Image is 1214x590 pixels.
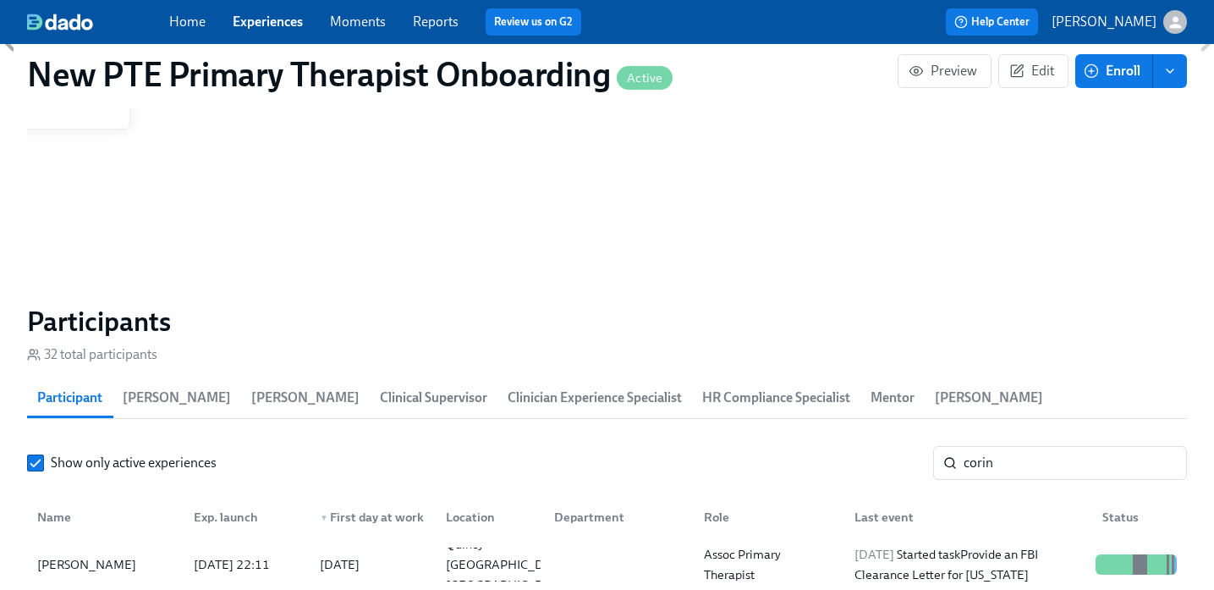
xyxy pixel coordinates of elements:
div: Exp. launch [180,500,306,534]
div: Last event [841,500,1089,534]
span: Active [617,72,673,85]
span: [PERSON_NAME] [251,386,360,410]
span: Clinician Experience Specialist [508,386,682,410]
input: Search by name [964,446,1187,480]
div: Exp. launch [187,507,306,527]
p: [PERSON_NAME] [1052,13,1156,31]
a: Home [169,14,206,30]
div: Name [30,507,180,527]
span: ▼ [320,514,328,522]
div: ▼First day at work [306,500,432,534]
button: Review us on G2 [486,8,581,36]
div: Status [1096,507,1184,527]
span: Mentor [871,386,915,410]
span: Participant [37,386,102,410]
div: Started task Provide an FBI Clearance Letter for [US_STATE] [848,544,1089,585]
button: enroll [1153,54,1187,88]
button: Edit [998,54,1068,88]
a: Reports [413,14,459,30]
div: Location [439,507,541,527]
div: Assoc Primary Therapist [697,544,840,585]
div: Department [541,500,690,534]
button: Preview [898,54,992,88]
div: Name [30,500,180,534]
button: [PERSON_NAME] [1052,10,1187,34]
a: Experiences [233,14,303,30]
div: Department [547,507,690,527]
a: Moments [330,14,386,30]
a: Review us on G2 [494,14,573,30]
span: [DATE] [854,547,894,562]
a: dado [27,14,169,30]
div: 32 total participants [27,345,157,364]
img: dado [27,14,93,30]
span: Show only active experiences [51,454,217,472]
button: Enroll [1075,54,1153,88]
div: Role [690,500,840,534]
h2: Participants [27,305,1187,339]
div: Role [697,507,840,527]
span: Preview [912,63,977,80]
div: First day at work [313,507,432,527]
span: Edit [1013,63,1054,80]
div: Last event [848,507,1089,527]
div: Status [1089,500,1184,534]
span: Enroll [1087,63,1140,80]
div: [PERSON_NAME][DATE] 22:11[DATE]Quincy [GEOGRAPHIC_DATA] [GEOGRAPHIC_DATA]Assoc Primary Therapist[... [27,541,1187,588]
span: [PERSON_NAME] [935,386,1043,410]
div: [DATE] [320,554,360,575]
div: [DATE] 22:11 [187,554,306,575]
span: [PERSON_NAME] [123,386,231,410]
span: Help Center [954,14,1030,30]
div: Location [432,500,541,534]
div: [PERSON_NAME] [30,554,180,575]
span: Clinical Supervisor [380,386,487,410]
h1: New PTE Primary Therapist Onboarding [27,54,673,95]
span: HR Compliance Specialist [702,386,850,410]
button: Help Center [946,8,1038,36]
